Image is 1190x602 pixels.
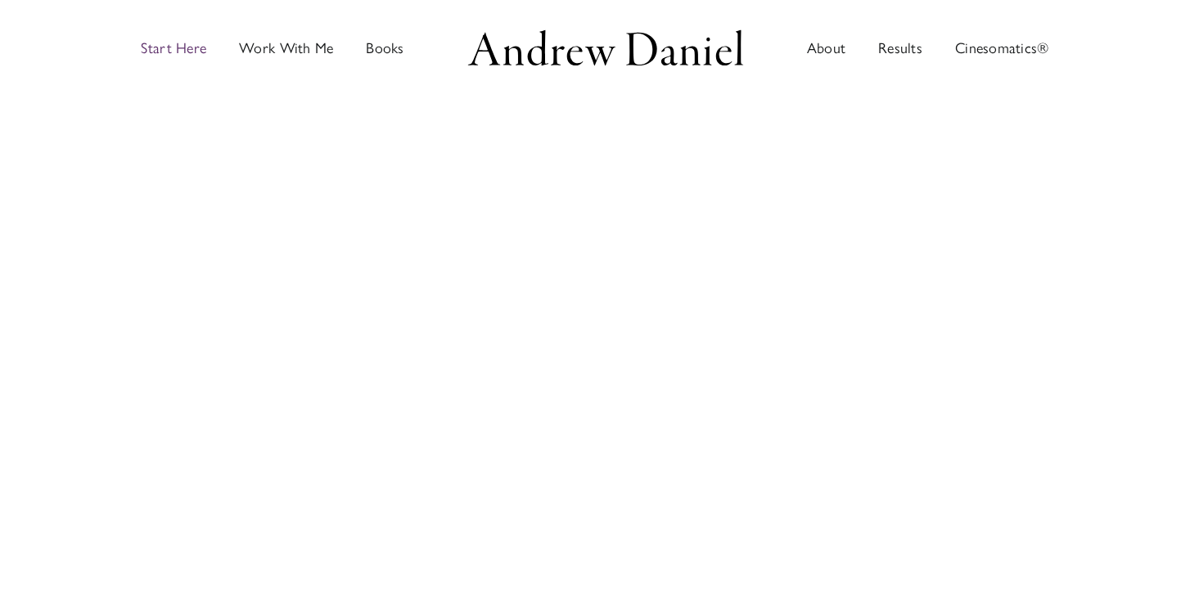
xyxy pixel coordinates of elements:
[955,41,1049,56] span: Cinesomatics®
[807,3,845,93] a: About
[141,41,206,56] span: Start Here
[366,41,403,56] span: Books
[239,41,333,56] span: Work With Me
[878,3,922,93] a: Results
[807,41,845,56] span: About
[462,25,749,70] img: Andrew Daniel Logo
[366,3,403,93] a: Discover books written by Andrew Daniel
[239,3,333,93] a: Work with Andrew in groups or private sessions
[878,41,922,56] span: Results
[955,3,1049,93] a: Cinesomatics®
[141,3,206,93] a: Start Here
